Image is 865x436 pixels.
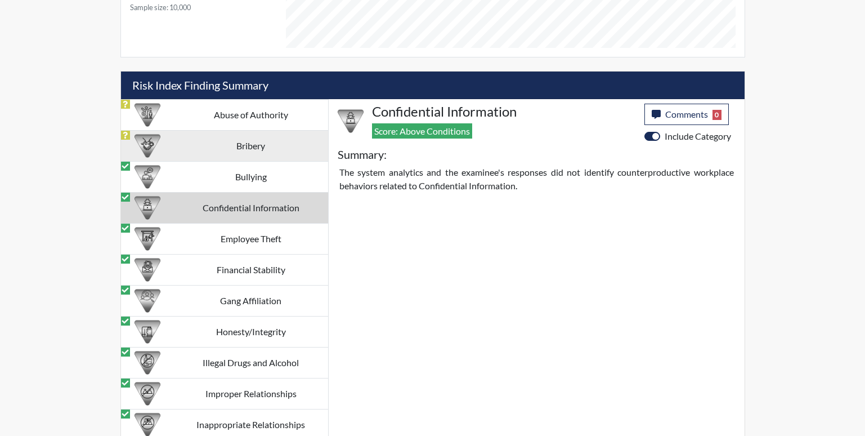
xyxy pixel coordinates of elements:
label: Include Category [665,130,731,143]
img: CATEGORY%20ICON-05.742ef3c8.png [135,195,160,221]
td: Bullying [174,162,328,193]
span: Comments [665,109,708,119]
h5: Risk Index Finding Summary [121,72,745,99]
td: Improper Relationships [174,379,328,410]
img: CATEGORY%20ICON-04.6d01e8fa.png [135,164,160,190]
img: CATEGORY%20ICON-01.94e51fac.png [135,102,160,128]
p: The system analytics and the examinee's responses did not identify counterproductive workplace be... [339,166,734,193]
span: Score: Above Conditions [372,123,472,139]
img: CATEGORY%20ICON-03.c5611939.png [135,133,160,159]
img: CATEGORY%20ICON-08.97d95025.png [135,257,160,283]
td: Financial Stability [174,255,328,286]
img: CATEGORY%20ICON-11.a5f294f4.png [135,319,160,345]
td: Gang Affiliation [174,286,328,317]
td: Honesty/Integrity [174,317,328,348]
img: CATEGORY%20ICON-13.7eaae7be.png [135,381,160,407]
small: Sample size: 10,000 [130,2,268,13]
td: Confidential Information [174,193,328,224]
img: CATEGORY%20ICON-07.58b65e52.png [135,226,160,252]
button: Comments0 [644,104,729,125]
img: CATEGORY%20ICON-12.0f6f1024.png [135,350,160,376]
td: Bribery [174,131,328,162]
img: CATEGORY%20ICON-05.742ef3c8.png [338,108,364,134]
td: Employee Theft [174,224,328,255]
span: 0 [712,110,722,120]
h4: Confidential Information [372,104,636,120]
img: CATEGORY%20ICON-02.2c5dd649.png [135,288,160,314]
td: Abuse of Authority [174,100,328,131]
h5: Summary: [338,148,387,161]
td: Illegal Drugs and Alcohol [174,348,328,379]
